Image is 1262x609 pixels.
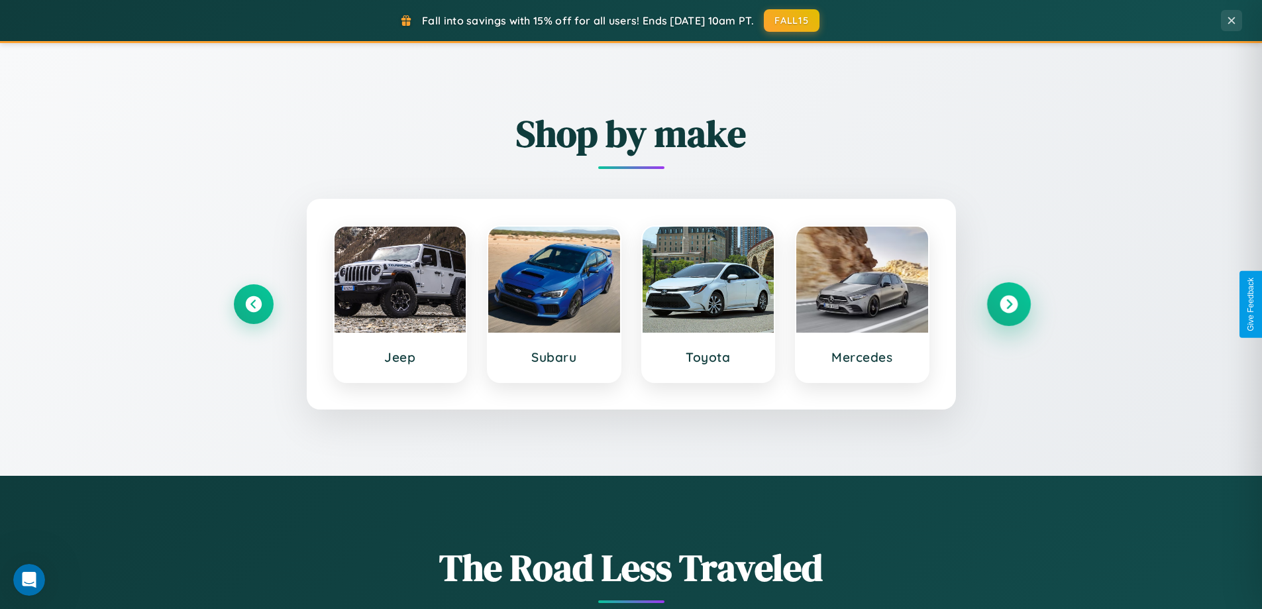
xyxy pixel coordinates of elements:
[234,542,1029,593] h1: The Road Less Traveled
[764,9,819,32] button: FALL15
[234,108,1029,159] h2: Shop by make
[656,349,761,365] h3: Toyota
[348,349,453,365] h3: Jeep
[1246,278,1255,331] div: Give Feedback
[13,564,45,596] iframe: Intercom live chat
[422,14,754,27] span: Fall into savings with 15% off for all users! Ends [DATE] 10am PT.
[501,349,607,365] h3: Subaru
[810,349,915,365] h3: Mercedes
